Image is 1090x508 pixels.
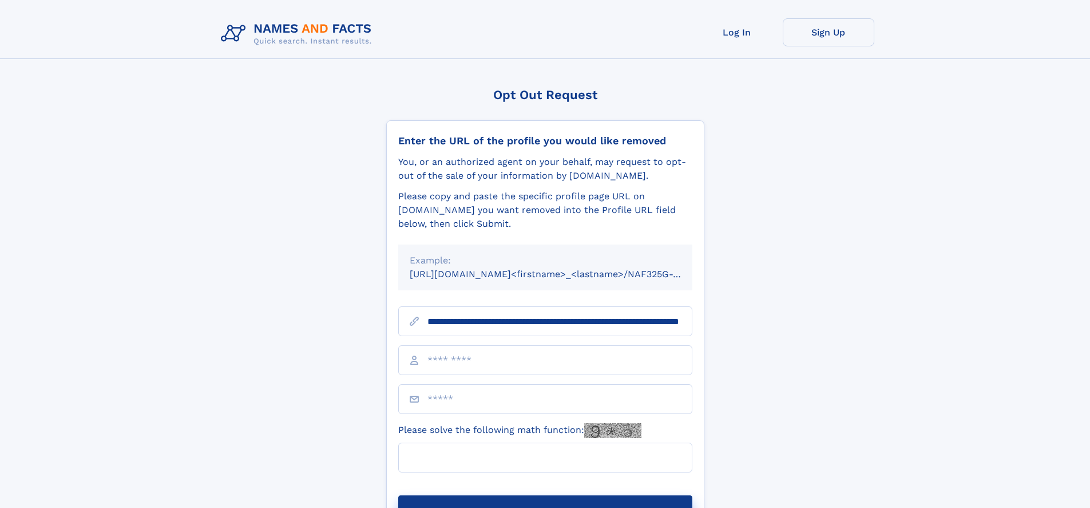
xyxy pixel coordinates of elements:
[410,269,714,279] small: [URL][DOMAIN_NAME]<firstname>_<lastname>/NAF325G-xxxxxxxx
[398,135,692,147] div: Enter the URL of the profile you would like removed
[386,88,704,102] div: Opt Out Request
[398,190,692,231] div: Please copy and paste the specific profile page URL on [DOMAIN_NAME] you want removed into the Pr...
[398,423,641,438] label: Please solve the following math function:
[216,18,381,49] img: Logo Names and Facts
[783,18,874,46] a: Sign Up
[691,18,783,46] a: Log In
[410,254,681,267] div: Example:
[398,155,692,183] div: You, or an authorized agent on your behalf, may request to opt-out of the sale of your informatio...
